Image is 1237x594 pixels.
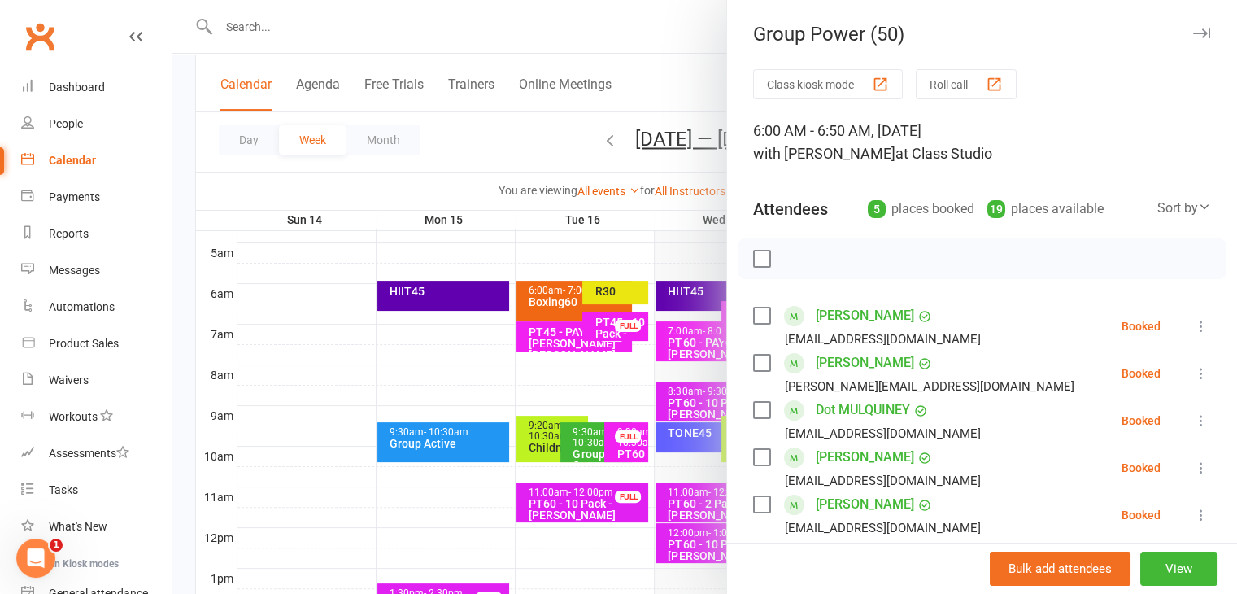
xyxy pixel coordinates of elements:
div: Attendees [753,198,828,221]
div: Waivers [49,373,89,387]
span: 1 [50,539,63,552]
div: places booked [868,198,974,221]
div: Messages [49,264,100,277]
a: People [21,106,172,142]
div: Product Sales [49,337,119,350]
a: Automations [21,289,172,325]
a: Assessments [21,435,172,472]
a: What's New [21,509,172,545]
div: 5 [868,200,886,218]
a: Tasks [21,472,172,509]
div: Dashboard [49,81,105,94]
a: Calendar [21,142,172,179]
div: Workouts [49,410,98,423]
span: at Class Studio [895,145,992,162]
button: View [1140,552,1217,586]
a: [PERSON_NAME] [816,491,914,518]
div: [EMAIL_ADDRESS][DOMAIN_NAME] [785,329,981,350]
div: 19 [987,200,1005,218]
div: Calendar [49,154,96,167]
a: Reports [21,216,172,252]
button: Class kiosk mode [753,69,903,99]
span: with [PERSON_NAME] [753,145,895,162]
button: Bulk add attendees [990,552,1130,586]
div: Assessments [49,447,129,460]
a: Clubworx [20,16,60,57]
div: [PERSON_NAME][EMAIL_ADDRESS][DOMAIN_NAME] [785,376,1074,397]
div: Booked [1122,462,1161,474]
a: [PERSON_NAME] [816,350,914,376]
div: places available [987,198,1104,221]
div: Booked [1122,509,1161,521]
div: 6:00 AM - 6:50 AM, [DATE] [753,120,1211,165]
a: [PERSON_NAME] [816,303,914,329]
div: Payments [49,190,100,203]
a: Messages [21,252,172,289]
div: Tasks [49,483,78,496]
div: Group Power (50) [727,23,1237,46]
a: Payments [21,179,172,216]
a: Workouts [21,399,172,435]
iframe: Intercom live chat [16,539,55,578]
div: Booked [1122,368,1161,379]
div: [EMAIL_ADDRESS][DOMAIN_NAME] [785,518,981,539]
a: Dashboard [21,69,172,106]
div: Automations [49,300,115,313]
div: [EMAIL_ADDRESS][DOMAIN_NAME] [785,423,981,444]
div: Sort by [1157,198,1211,219]
a: Product Sales [21,325,172,362]
div: Reports [49,227,89,240]
div: [EMAIL_ADDRESS][DOMAIN_NAME] [785,470,981,491]
div: What's New [49,520,107,533]
div: People [49,117,83,130]
a: Dot MULQUINEY [816,397,910,423]
div: Booked [1122,321,1161,332]
div: Booked [1122,415,1161,426]
a: [PERSON_NAME] [816,444,914,470]
a: Waivers [21,362,172,399]
button: Roll call [916,69,1017,99]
